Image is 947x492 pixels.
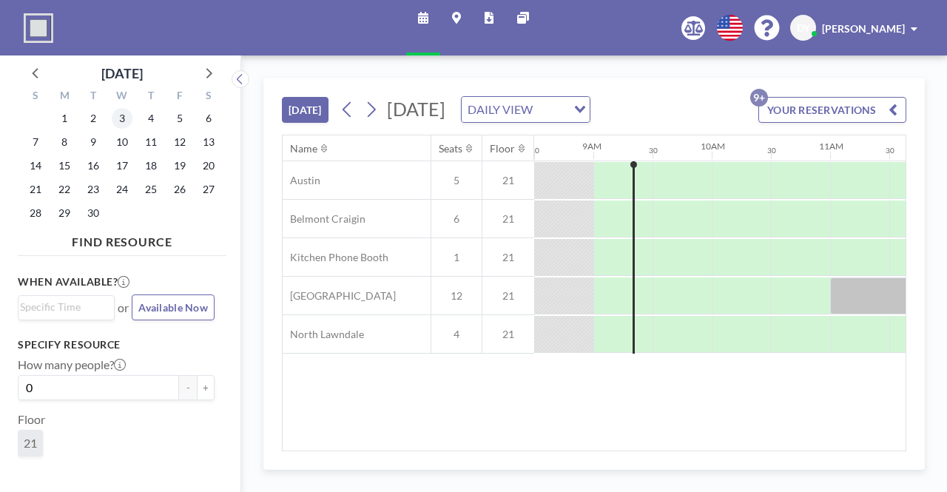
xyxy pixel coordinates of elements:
label: Floor [18,412,45,427]
div: 10AM [701,141,725,152]
h3: Specify resource [18,338,215,351]
span: 12 [431,289,482,303]
div: 30 [886,146,894,155]
span: Tuesday, September 30, 2025 [83,203,104,223]
span: Thursday, September 11, 2025 [141,132,161,152]
label: How many people? [18,357,126,372]
div: Search for option [18,296,114,318]
span: Friday, September 19, 2025 [169,155,190,176]
input: Search for option [537,100,565,119]
span: Monday, September 29, 2025 [54,203,75,223]
span: Tuesday, September 2, 2025 [83,108,104,129]
button: [DATE] [282,97,328,123]
span: Austin [283,174,320,187]
span: DAILY VIEW [465,100,536,119]
span: Tuesday, September 9, 2025 [83,132,104,152]
div: S [194,87,223,107]
span: DY [797,21,810,35]
span: 21 [482,174,534,187]
div: [DATE] [101,63,143,84]
div: T [79,87,108,107]
span: Kitchen Phone Booth [283,251,388,264]
span: 21 [482,212,534,226]
span: Monday, September 8, 2025 [54,132,75,152]
span: Friday, September 26, 2025 [169,179,190,200]
span: or [118,300,129,315]
span: 21 [482,289,534,303]
span: Monday, September 15, 2025 [54,155,75,176]
button: Available Now [132,294,215,320]
span: Sunday, September 14, 2025 [25,155,46,176]
span: Tuesday, September 16, 2025 [83,155,104,176]
div: Seats [439,142,462,155]
p: 9+ [750,89,768,107]
span: [DATE] [387,98,445,120]
div: Name [290,142,317,155]
span: 4 [431,328,482,341]
button: + [197,375,215,400]
span: Saturday, September 27, 2025 [198,179,219,200]
span: Thursday, September 25, 2025 [141,179,161,200]
h4: FIND RESOURCE [18,229,226,249]
span: Saturday, September 13, 2025 [198,132,219,152]
span: 1 [431,251,482,264]
span: North Lawndale [283,328,364,341]
div: 30 [649,146,658,155]
div: W [108,87,137,107]
span: Sunday, September 21, 2025 [25,179,46,200]
span: Sunday, September 7, 2025 [25,132,46,152]
span: Saturday, September 6, 2025 [198,108,219,129]
div: 9AM [582,141,601,152]
span: Monday, September 22, 2025 [54,179,75,200]
span: Wednesday, September 17, 2025 [112,155,132,176]
div: 11AM [819,141,843,152]
span: Saturday, September 20, 2025 [198,155,219,176]
span: Available Now [138,301,208,314]
div: M [50,87,79,107]
div: 30 [530,146,539,155]
div: T [136,87,165,107]
span: 6 [431,212,482,226]
span: Friday, September 5, 2025 [169,108,190,129]
button: - [179,375,197,400]
span: Tuesday, September 23, 2025 [83,179,104,200]
span: Sunday, September 28, 2025 [25,203,46,223]
span: Thursday, September 4, 2025 [141,108,161,129]
span: 21 [482,251,534,264]
div: Search for option [462,97,590,122]
span: [PERSON_NAME] [822,22,905,35]
span: 5 [431,174,482,187]
span: Belmont Craigin [283,212,365,226]
div: S [21,87,50,107]
input: Search for option [20,299,106,315]
span: 21 [24,436,37,451]
span: Wednesday, September 24, 2025 [112,179,132,200]
span: Monday, September 1, 2025 [54,108,75,129]
div: Floor [490,142,515,155]
span: Thursday, September 18, 2025 [141,155,161,176]
span: Wednesday, September 10, 2025 [112,132,132,152]
button: YOUR RESERVATIONS9+ [758,97,906,123]
img: organization-logo [24,13,53,43]
div: F [165,87,194,107]
span: [GEOGRAPHIC_DATA] [283,289,396,303]
span: 21 [482,328,534,341]
span: Friday, September 12, 2025 [169,132,190,152]
div: 30 [767,146,776,155]
span: Wednesday, September 3, 2025 [112,108,132,129]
